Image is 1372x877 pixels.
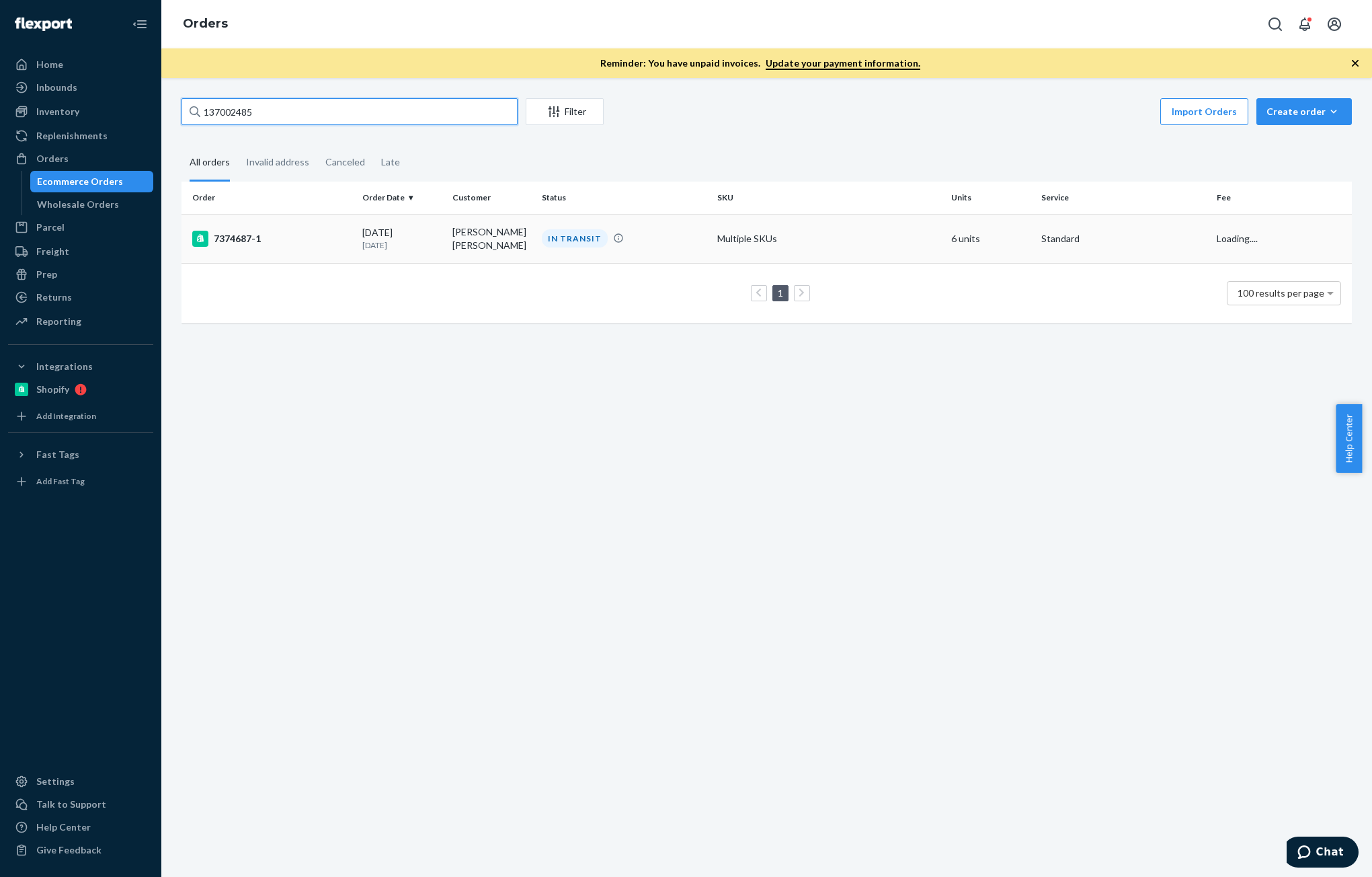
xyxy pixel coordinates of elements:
div: Invalid address [246,145,309,180]
button: Import Orders [1160,98,1248,125]
div: Prep [36,268,57,281]
button: Give Feedback [8,839,153,861]
div: Create order [1266,105,1342,118]
input: Search orders [181,98,518,125]
a: Add Integration [8,406,153,427]
th: Order [181,182,357,214]
th: Service [1036,182,1211,214]
p: Reminder: You have unpaid invoices. [600,56,920,70]
div: Give Feedback [36,843,102,857]
td: Multiple SKUs [712,214,946,263]
a: Orders [8,148,153,169]
td: [PERSON_NAME] [PERSON_NAME] [447,214,536,263]
button: Integrations [8,356,153,377]
div: Reporting [36,315,81,328]
a: Shopify [8,379,153,400]
p: Standard [1041,232,1206,245]
div: Fast Tags [36,448,79,461]
div: [DATE] [362,226,441,251]
a: Returns [8,287,153,308]
div: Orders [36,152,69,165]
div: Shopify [36,383,69,396]
div: IN TRANSIT [542,229,608,247]
div: Add Integration [36,410,96,422]
span: 100 results per page [1238,287,1324,299]
div: Talk to Support [36,798,106,811]
button: Talk to Support [8,794,153,815]
div: Canceled [325,145,365,180]
div: Parcel [36,221,65,234]
a: Freight [8,241,153,262]
div: Ecommerce Orders [37,175,123,188]
a: Settings [8,771,153,792]
button: Close Navigation [126,11,153,38]
p: [DATE] [362,239,441,251]
ol: breadcrumbs [172,5,239,44]
button: Create order [1256,98,1352,125]
div: Customer [452,192,531,203]
a: Prep [8,264,153,285]
a: Wholesale Orders [30,194,154,215]
button: Open Search Box [1262,11,1289,38]
a: Replenishments [8,125,153,147]
div: Freight [36,245,69,258]
a: Inbounds [8,77,153,98]
a: Parcel [8,217,153,238]
div: Help Center [36,821,91,834]
a: Inventory [8,101,153,122]
div: Inventory [36,105,79,118]
th: Fee [1211,182,1352,214]
th: SKU [712,182,946,214]
div: Filter [526,105,603,118]
img: Flexport logo [15,17,72,31]
a: Add Fast Tag [8,471,153,492]
button: Open account menu [1321,11,1348,38]
div: Wholesale Orders [37,198,119,211]
div: 7374687-1 [192,231,352,247]
a: Page 1 is your current page [775,287,786,299]
button: Fast Tags [8,444,153,465]
a: Home [8,54,153,75]
div: Home [36,58,63,71]
div: Add Fast Tag [36,475,85,487]
th: Order Date [357,182,446,214]
div: Inbounds [36,81,77,94]
iframe: To enrich screen reader interactions, please activate Accessibility in Grammarly extension settings [1287,837,1359,870]
th: Units [946,182,1036,214]
td: 6 units [946,214,1036,263]
a: Reporting [8,311,153,332]
button: Filter [526,98,604,125]
a: Update your payment information. [766,57,920,70]
div: All orders [190,145,230,182]
a: Ecommerce Orders [30,171,154,192]
th: Status [536,182,712,214]
td: Loading.... [1211,214,1352,263]
div: Returns [36,291,72,304]
a: Help Center [8,816,153,838]
button: Help Center [1336,404,1362,473]
div: Integrations [36,360,93,373]
div: Late [381,145,400,180]
a: Orders [183,16,228,31]
div: Settings [36,775,75,788]
div: Replenishments [36,129,108,143]
button: Open notifications [1291,11,1318,38]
